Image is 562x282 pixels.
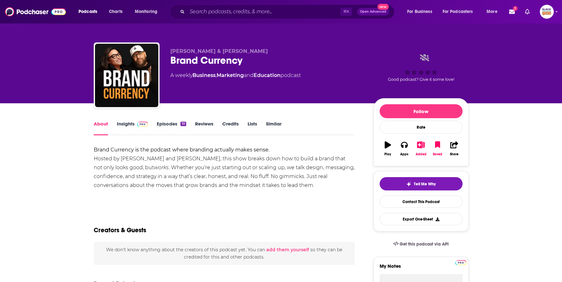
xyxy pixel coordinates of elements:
button: Play [380,137,396,160]
b: Brand Currency is the podcast where branding actually makes sense. [94,147,269,153]
img: Podchaser Pro [455,260,466,265]
button: open menu [74,7,105,17]
div: Hosted by [PERSON_NAME] and [PERSON_NAME], this show breaks down how to build a brand that not on... [94,145,355,190]
div: Rate [380,121,463,134]
img: tell me why sparkle [406,182,411,187]
span: For Podcasters [443,7,473,16]
em: works [154,164,169,170]
h2: Creators & Guests [94,226,146,234]
a: Show notifications dropdown [522,6,532,17]
button: tell me why sparkleTell Me Why [380,177,463,190]
div: 10 [180,122,186,126]
button: Open AdvancedNew [357,8,389,16]
span: More [487,7,497,16]
div: Search podcasts, credits, & more... [176,4,401,19]
a: Contact This Podcast [380,195,463,208]
a: InsightsPodchaser Pro [117,121,148,135]
span: 1 [513,6,517,10]
a: Business [193,72,216,78]
span: We don't know anything about the creators of this podcast yet . You can so they can be credited f... [106,247,342,260]
a: Similar [266,121,281,135]
button: open menu [482,7,505,17]
span: Monitoring [135,7,157,16]
span: New [377,4,389,10]
span: For Business [407,7,432,16]
button: Follow [380,104,463,118]
span: Get this podcast via API [400,241,449,247]
div: Added [416,152,426,156]
span: Podcasts [79,7,97,16]
a: Charts [105,7,126,17]
span: Charts [109,7,123,16]
button: Export One-Sheet [380,213,463,225]
img: Brand Currency [95,44,158,107]
span: ⌘ K [340,8,352,16]
a: Marketing [217,72,244,78]
img: Podchaser - Follow, Share and Rate Podcasts [5,6,66,18]
button: Saved [429,137,446,160]
a: Education [254,72,281,78]
a: Get this podcast via API [388,236,454,252]
a: Pro website [455,259,466,265]
a: Episodes10 [157,121,186,135]
input: Search podcasts, credits, & more... [187,7,340,17]
div: Saved [433,152,442,156]
img: User Profile [540,5,554,19]
a: Lists [248,121,257,135]
a: Reviews [195,121,213,135]
button: Added [413,137,429,160]
button: Apps [396,137,413,160]
div: Apps [400,152,408,156]
button: Share [446,137,462,160]
div: A weekly podcast [170,72,301,79]
span: Logged in as blackpodcastingawards [540,5,554,19]
div: Play [384,152,391,156]
span: and [244,72,254,78]
span: Open Advanced [360,10,386,13]
button: add them yourself [266,247,309,252]
a: Show notifications dropdown [507,6,517,17]
div: Good podcast? Give it some love! [374,48,469,87]
button: Show profile menu [540,5,554,19]
span: Good podcast? Give it some love! [388,77,454,82]
a: Credits [222,121,239,135]
button: open menu [403,7,440,17]
div: Share [450,152,458,156]
img: Podchaser Pro [137,122,148,127]
span: [PERSON_NAME] & [PERSON_NAME] [170,48,268,54]
a: About [94,121,108,135]
span: Tell Me Why [414,182,436,187]
button: open menu [439,7,482,17]
label: My Notes [380,263,463,274]
button: open menu [130,7,166,17]
span: , [216,72,217,78]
